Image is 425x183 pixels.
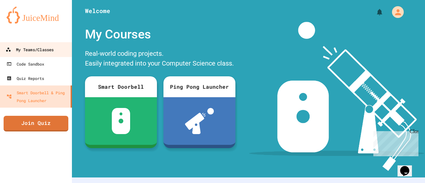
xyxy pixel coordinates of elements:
[371,129,418,156] iframe: chat widget
[7,74,44,82] div: Quiz Reports
[185,108,214,134] img: ppl-with-ball.png
[85,76,157,97] div: Smart Doorbell
[385,5,405,20] div: My Account
[3,3,45,41] div: Chat with us now!Close
[398,157,418,176] iframe: chat widget
[4,116,68,131] a: Join Quiz
[7,89,68,104] div: Smart Doorbell & Ping Pong Launcher
[112,108,130,134] img: sdb-white.svg
[249,22,424,171] img: banner-image-my-projects.png
[82,22,239,47] div: My Courses
[163,76,235,97] div: Ping Pong Launcher
[7,60,44,68] div: Code Sandbox
[6,46,54,54] div: My Teams/Classes
[7,7,65,23] img: logo-orange.svg
[82,47,239,71] div: Real-world coding projects. Easily integrated into your Computer Science class.
[364,7,385,18] div: My Notifications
